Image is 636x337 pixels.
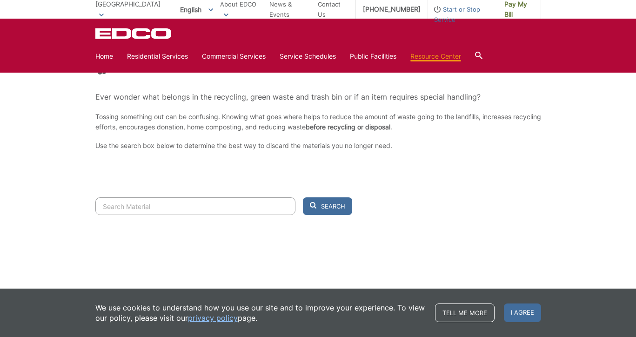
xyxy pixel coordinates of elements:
p: Ever wonder what belongs in the recycling, green waste and trash bin or if an item requires speci... [95,90,541,103]
a: Resource Center [410,51,461,61]
a: privacy policy [188,313,238,323]
p: Tossing something out can be confusing. Knowing what goes where helps to reduce the amount of was... [95,112,541,132]
input: Search [95,197,295,215]
a: Commercial Services [202,51,266,61]
a: EDCD logo. Return to the homepage. [95,28,173,39]
a: Service Schedules [280,51,336,61]
p: Use the search box below to determine the best way to discard the materials you no longer need. [95,141,541,151]
span: English [173,2,220,17]
span: Search [321,202,345,210]
p: We use cookies to understand how you use our site and to improve your experience. To view our pol... [95,303,426,323]
strong: before recycling or disposal [306,123,390,131]
a: Home [95,51,113,61]
button: Search [303,197,352,215]
span: I agree [504,303,541,322]
a: Residential Services [127,51,188,61]
a: Tell me more [435,303,495,322]
a: Public Facilities [350,51,396,61]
